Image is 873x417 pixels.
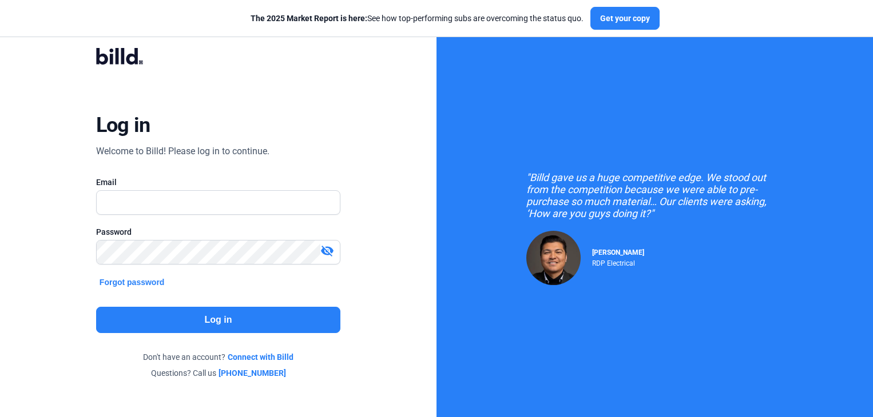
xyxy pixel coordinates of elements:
[526,231,581,285] img: Raul Pacheco
[228,351,293,363] a: Connect with Billd
[251,14,367,23] span: The 2025 Market Report is here:
[219,367,286,379] a: [PHONE_NUMBER]
[96,351,340,363] div: Don't have an account?
[590,7,660,30] button: Get your copy
[96,307,340,333] button: Log in
[96,226,340,238] div: Password
[96,177,340,188] div: Email
[251,13,584,24] div: See how top-performing subs are overcoming the status quo.
[96,113,150,138] div: Log in
[526,171,784,219] div: "Billd gave us a huge competitive edge. We stood out from the competition because we were able to...
[592,248,644,256] span: [PERSON_NAME]
[96,276,168,288] button: Forgot password
[96,367,340,379] div: Questions? Call us
[592,256,644,267] div: RDP Electrical
[320,244,334,258] mat-icon: visibility_off
[96,145,269,158] div: Welcome to Billd! Please log in to continue.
